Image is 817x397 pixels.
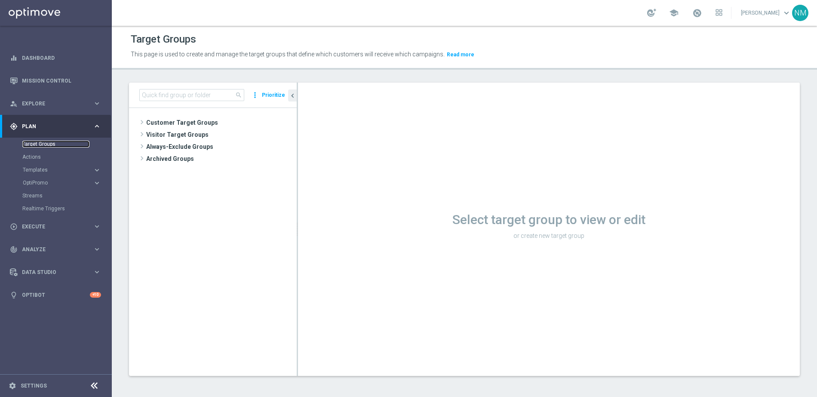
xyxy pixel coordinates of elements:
button: OptiPromo keyboard_arrow_right [22,179,101,186]
span: search [235,92,242,98]
div: OptiPromo [22,176,111,189]
i: settings [9,382,16,390]
i: keyboard_arrow_right [93,222,101,231]
span: Visitor Target Groups [146,129,297,141]
a: Settings [21,383,47,388]
a: Actions [22,154,89,160]
i: keyboard_arrow_right [93,268,101,276]
div: Mission Control [10,69,101,92]
span: Always-Exclude Groups [146,141,297,153]
button: lightbulb Optibot +10 [9,292,101,299]
button: Mission Control [9,77,101,84]
span: Plan [22,124,93,129]
h1: Select target group to view or edit [298,212,800,228]
button: person_search Explore keyboard_arrow_right [9,100,101,107]
button: chevron_left [288,89,297,102]
i: keyboard_arrow_right [93,122,101,130]
div: Actions [22,151,111,163]
span: Explore [22,101,93,106]
i: keyboard_arrow_right [93,179,101,187]
button: track_changes Analyze keyboard_arrow_right [9,246,101,253]
div: NM [792,5,808,21]
i: track_changes [10,246,18,253]
i: lightbulb [10,291,18,299]
div: Explore [10,100,93,108]
a: Mission Control [22,69,101,92]
span: Data Studio [22,270,93,275]
div: Analyze [10,246,93,253]
div: Data Studio [10,268,93,276]
div: +10 [90,292,101,298]
div: Templates [23,167,93,172]
i: chevron_left [289,92,297,100]
div: Execute [10,223,93,231]
a: [PERSON_NAME]keyboard_arrow_down [740,6,792,19]
p: or create new target group [298,232,800,240]
span: OptiPromo [23,180,84,185]
i: keyboard_arrow_right [93,99,101,108]
span: Archived Groups [146,153,297,165]
a: Target Groups [22,141,89,148]
i: keyboard_arrow_right [93,166,101,174]
a: Realtime Triggers [22,205,89,212]
a: Streams [22,192,89,199]
span: This page is used to create and manage the target groups that define which customers will receive... [131,51,445,58]
button: Read more [446,50,475,59]
button: Data Studio keyboard_arrow_right [9,269,101,276]
a: Optibot [22,283,90,306]
i: equalizer [10,54,18,62]
div: Realtime Triggers [22,202,111,215]
div: Target Groups [22,138,111,151]
span: school [669,8,679,18]
span: Templates [23,167,84,172]
span: Analyze [22,247,93,252]
div: OptiPromo [23,180,93,185]
i: play_circle_outline [10,223,18,231]
button: Prioritize [261,89,286,101]
i: gps_fixed [10,123,18,130]
button: equalizer Dashboard [9,55,101,62]
h1: Target Groups [131,33,196,46]
div: Streams [22,189,111,202]
button: play_circle_outline Execute keyboard_arrow_right [9,223,101,230]
div: Optibot [10,283,101,306]
input: Quick find group or folder [139,89,244,101]
span: Customer Target Groups [146,117,297,129]
span: keyboard_arrow_down [782,8,791,18]
span: Execute [22,224,93,229]
a: Dashboard [22,46,101,69]
i: keyboard_arrow_right [93,245,101,253]
button: Templates keyboard_arrow_right [22,166,101,173]
i: person_search [10,100,18,108]
button: gps_fixed Plan keyboard_arrow_right [9,123,101,130]
div: Dashboard [10,46,101,69]
div: Plan [10,123,93,130]
i: more_vert [251,89,259,101]
div: Templates [22,163,111,176]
